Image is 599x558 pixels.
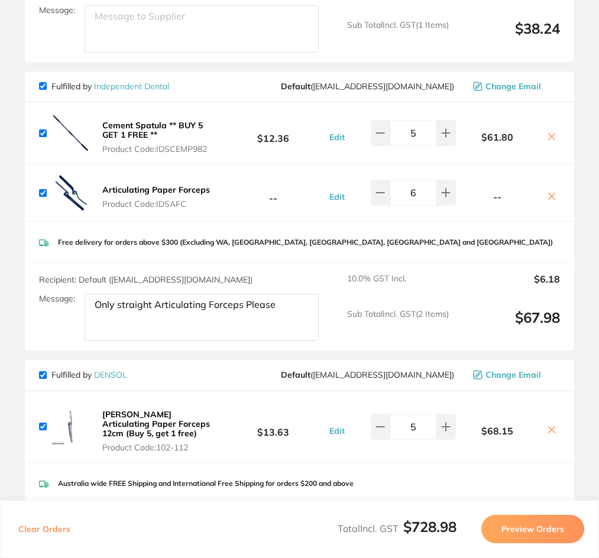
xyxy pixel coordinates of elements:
b: $13.63 [221,416,325,437]
span: Sub Total Incl. GST ( 1 Items) [347,20,449,53]
b: $68.15 [456,426,539,436]
p: Fulfilled by [51,82,169,91]
span: Sub Total Incl. GST ( 2 Items) [347,309,449,342]
img: bmkzN2swag [51,408,89,446]
output: $38.24 [458,20,560,53]
img: eDdiaTB0Mg [51,174,89,212]
button: Cement Spatula ** BUY 5 GET 1 FREE ** Product Code:IDSCEMP982 [99,120,221,154]
button: Edit [326,132,348,142]
b: Default [281,369,310,380]
button: Edit [326,426,348,436]
button: Clear Orders [15,515,74,543]
button: Preview Orders [481,515,584,543]
b: Articulating Paper Forceps [102,184,210,195]
b: $728.98 [403,518,456,536]
span: Recipient: Default ( [EMAIL_ADDRESS][DOMAIN_NAME] ) [39,274,252,285]
label: Message: [39,5,75,15]
label: Message: [39,294,75,304]
textarea: Only straight Articulating Forceps Please [85,294,319,341]
b: Default [281,81,310,92]
span: Product Code: IDSAFC [102,199,210,209]
span: sales@densol.com.au [281,370,454,379]
button: Change Email [470,81,560,92]
b: -- [456,192,539,202]
a: DENSOL [94,369,127,380]
span: Product Code: 102-112 [102,443,218,452]
span: Change Email [485,82,541,91]
p: Free delivery for orders above $300 (Excluding WA, [GEOGRAPHIC_DATA], [GEOGRAPHIC_DATA], [GEOGRAP... [58,238,553,246]
b: -- [221,182,325,204]
button: [PERSON_NAME] Articulating Paper Forceps 12cm (Buy 5, get 1 free) Product Code:102-112 [99,409,221,453]
b: $61.80 [456,132,539,142]
span: Change Email [485,370,541,379]
span: orders@independentdental.com.au [281,82,454,91]
p: Fulfilled by [51,370,127,379]
button: Edit [326,192,348,202]
span: 10.0 % GST Incl. [347,274,449,300]
button: Change Email [470,369,560,380]
b: $12.36 [221,122,325,144]
p: Australia wide FREE Shipping and International Free Shipping for orders $200 and above [58,479,354,488]
span: Product Code: IDSCEMP982 [102,144,218,154]
a: Independent Dental [94,81,169,92]
img: cnBybnl2dA [51,114,89,152]
b: Cement Spatula ** BUY 5 GET 1 FREE ** [102,120,203,140]
b: [PERSON_NAME] Articulating Paper Forceps 12cm (Buy 5, get 1 free) [102,409,210,439]
output: $67.98 [458,309,560,342]
button: Articulating Paper Forceps Product Code:IDSAFC [99,184,213,209]
output: $6.18 [458,274,560,300]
